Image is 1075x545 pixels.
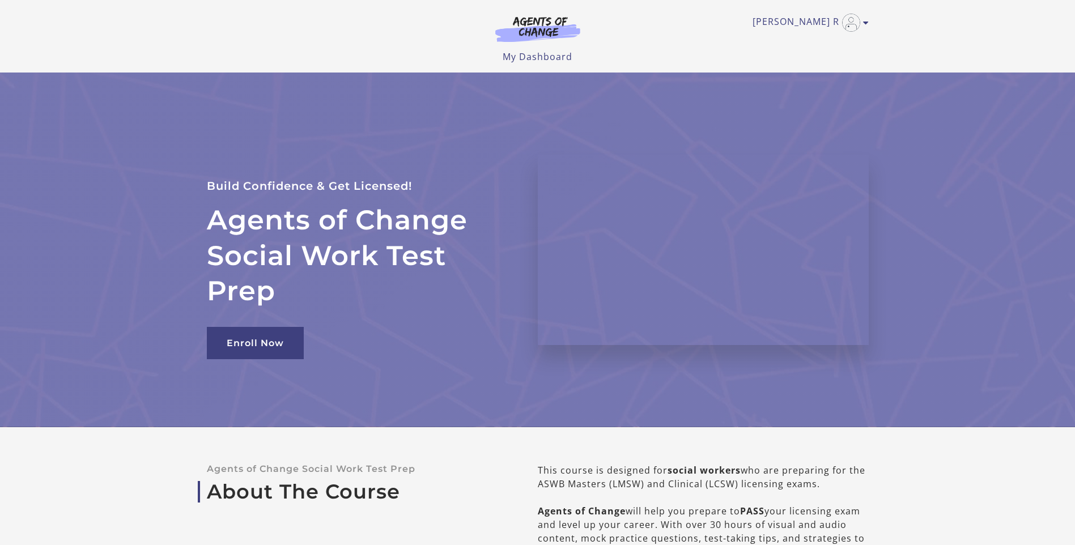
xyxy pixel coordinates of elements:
[207,327,304,359] a: Enroll Now
[668,464,741,476] b: social workers
[207,463,502,474] p: Agents of Change Social Work Test Prep
[207,480,502,504] a: About The Course
[207,177,511,195] p: Build Confidence & Get Licensed!
[753,14,863,32] a: Toggle menu
[740,505,764,517] b: PASS
[483,16,592,42] img: Agents of Change Logo
[538,505,626,517] b: Agents of Change
[207,202,511,308] h2: Agents of Change Social Work Test Prep
[503,50,572,63] a: My Dashboard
